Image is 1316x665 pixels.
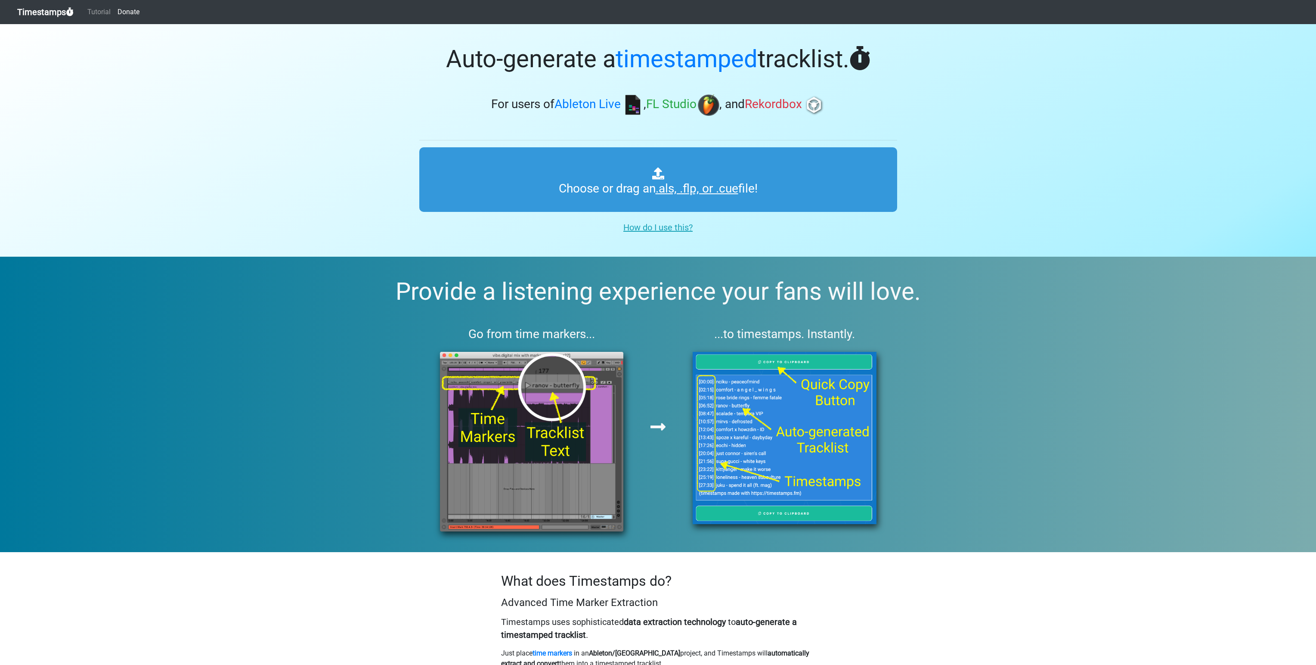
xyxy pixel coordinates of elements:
h2: Provide a listening experience your fans will love. [21,277,1295,306]
span: timestamped [616,45,758,73]
strong: data extraction technology [624,617,726,627]
h1: Auto-generate a tracklist. [419,45,897,74]
img: tsfm%20results.png [672,352,897,524]
h3: Go from time markers... [419,327,644,342]
img: ableton%20screenshot%20bounce.png [419,352,644,531]
img: rb.png [803,94,825,116]
span: Ableton Live [554,97,621,112]
span: FL Studio [646,97,697,112]
h3: ...to timestamps. Instantly. [672,327,897,342]
img: ableton.png [622,94,644,116]
a: Tutorial [84,3,114,21]
span: Rekordbox [745,97,802,112]
p: Timestamps uses sophisticated to . [501,615,815,641]
u: How do I use this? [623,222,693,233]
h3: For users of , , and [419,94,897,116]
h4: Advanced Time Marker Extraction [501,597,815,609]
img: fl.png [698,94,719,116]
strong: Ableton/[GEOGRAPHIC_DATA] [589,649,680,657]
a: time markers [533,649,572,657]
a: Donate [114,3,143,21]
h2: What does Timestamps do? [501,573,815,589]
a: Timestamps [17,3,74,21]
